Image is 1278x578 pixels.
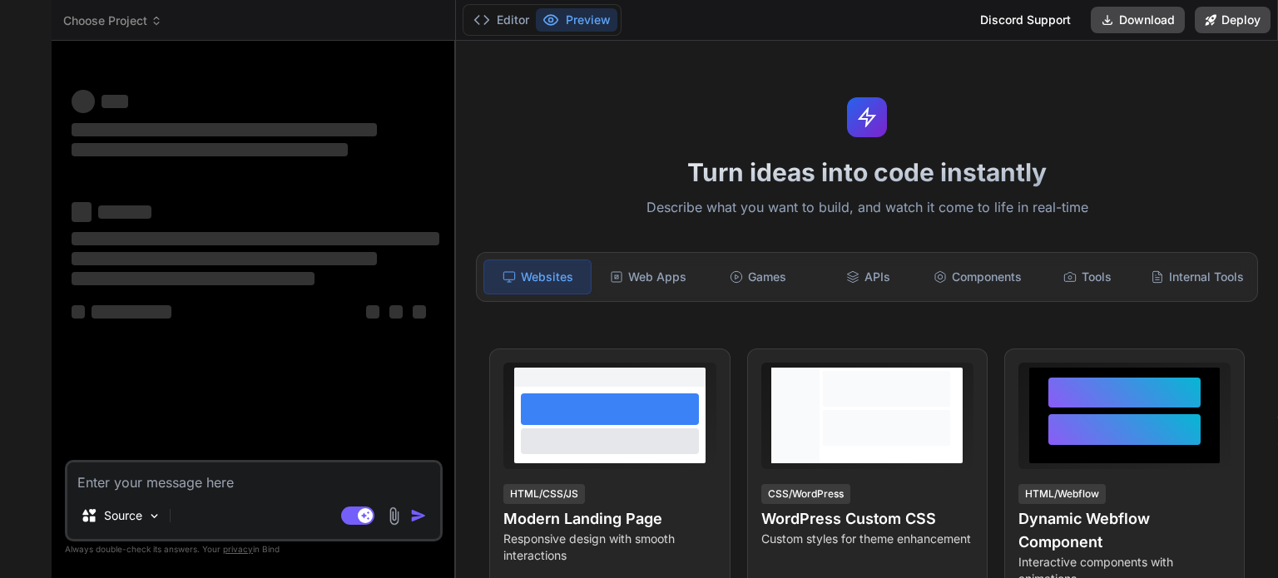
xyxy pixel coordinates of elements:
h4: WordPress Custom CSS [761,507,973,531]
div: HTML/CSS/JS [503,484,585,504]
div: Internal Tools [1144,259,1251,294]
span: ‌ [366,305,379,319]
span: ‌ [413,305,426,319]
span: ‌ [72,232,439,245]
span: Choose Project [63,12,162,29]
span: ‌ [72,272,315,285]
div: HTML/Webflow [1018,484,1106,504]
div: Websites [483,259,592,294]
button: Editor [467,8,536,32]
div: Discord Support [970,7,1081,33]
img: attachment [384,506,404,526]
div: Components [924,259,1031,294]
div: CSS/WordPress [761,484,850,504]
p: Always double-check its answers. Your in Bind [65,541,443,557]
h1: Turn ideas into code instantly [466,157,1268,187]
span: ‌ [72,123,377,136]
p: Responsive design with smooth interactions [503,531,716,564]
span: ‌ [92,305,171,319]
div: Web Apps [595,259,701,294]
span: ‌ [72,202,92,222]
img: Pick Models [147,509,161,523]
span: privacy [223,544,253,554]
p: Describe what you want to build, and watch it come to life in real-time [466,197,1268,219]
span: ‌ [98,205,151,219]
div: APIs [815,259,921,294]
span: ‌ [72,143,348,156]
img: icon [410,507,427,524]
h4: Dynamic Webflow Component [1018,507,1231,554]
button: Deploy [1195,7,1271,33]
div: Games [705,259,811,294]
div: Tools [1034,259,1141,294]
button: Preview [536,8,617,32]
p: Source [104,507,142,524]
span: ‌ [72,305,85,319]
span: ‌ [102,95,128,108]
p: Custom styles for theme enhancement [761,531,973,547]
span: ‌ [72,252,377,265]
span: ‌ [72,90,95,113]
button: Download [1091,7,1185,33]
h4: Modern Landing Page [503,507,716,531]
span: ‌ [389,305,403,319]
